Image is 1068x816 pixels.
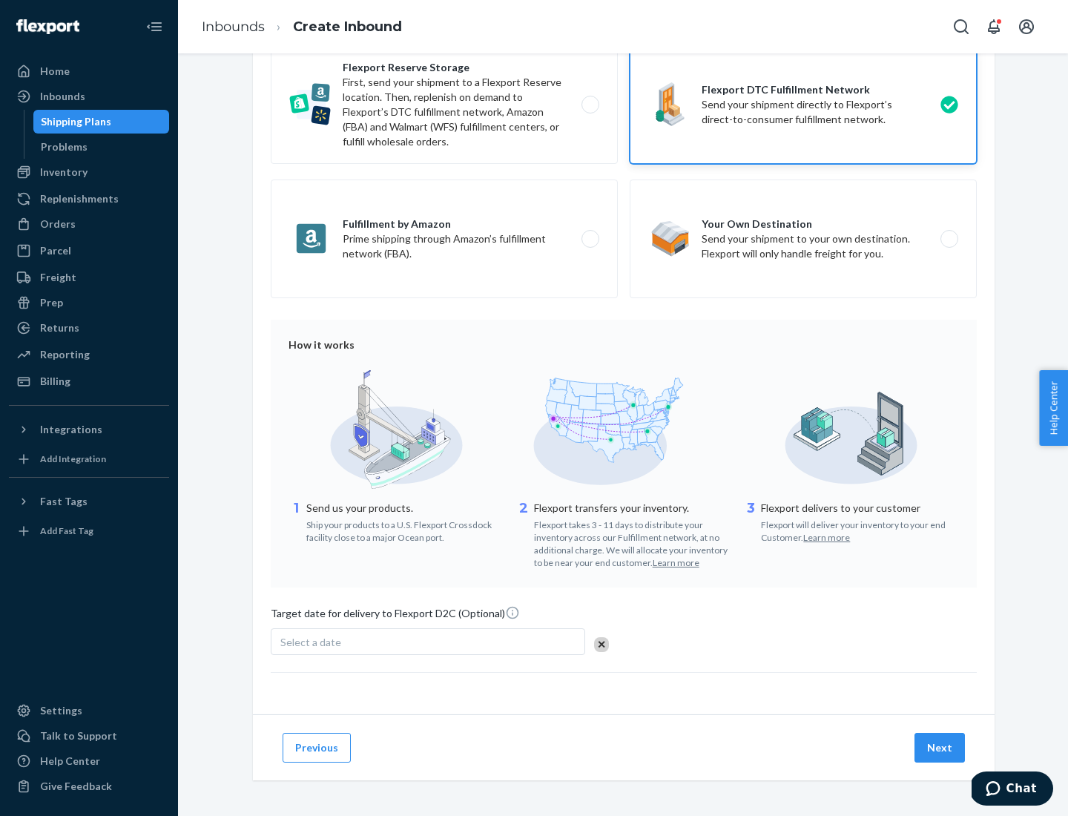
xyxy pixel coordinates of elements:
div: Ship your products to a U.S. Flexport Crossdock facility close to a major Ocean port. [306,516,504,544]
button: Open account menu [1012,12,1041,42]
button: Integrations [9,418,169,441]
div: Flexport will deliver your inventory to your end Customer. [761,516,959,544]
button: Open Search Box [946,12,976,42]
div: Settings [40,703,82,718]
button: Open notifications [979,12,1009,42]
a: Add Fast Tag [9,519,169,543]
div: Shipping Plans [41,114,111,129]
span: Target date for delivery to Flexport D2C (Optional) [271,605,520,627]
div: Inventory [40,165,88,180]
div: Parcel [40,243,71,258]
img: Flexport logo [16,19,79,34]
button: Help Center [1039,370,1068,446]
div: Flexport takes 3 - 11 days to distribute your inventory across our Fulfillment network, at no add... [534,516,732,570]
div: Talk to Support [40,728,117,743]
a: Orders [9,212,169,236]
div: 1 [289,499,303,544]
a: Inbounds [9,85,169,108]
a: Reporting [9,343,169,366]
a: Prep [9,291,169,315]
div: Add Fast Tag [40,524,93,537]
div: Problems [41,139,88,154]
a: Shipping Plans [33,110,170,134]
a: Billing [9,369,169,393]
span: Select a date [280,636,341,648]
a: Add Integration [9,447,169,471]
div: Add Integration [40,453,106,465]
a: Inbounds [202,19,265,35]
button: Give Feedback [9,774,169,798]
a: Create Inbound [293,19,402,35]
button: Previous [283,733,351,763]
button: Learn more [653,556,699,569]
p: Flexport delivers to your customer [761,501,959,516]
a: Settings [9,699,169,723]
div: Integrations [40,422,102,437]
a: Replenishments [9,187,169,211]
p: Send us your products. [306,501,504,516]
div: Billing [40,374,70,389]
a: Parcel [9,239,169,263]
div: How it works [289,338,959,352]
div: Freight [40,270,76,285]
div: Returns [40,320,79,335]
a: Home [9,59,169,83]
p: Flexport transfers your inventory. [534,501,732,516]
iframe: Opens a widget where you can chat to one of our agents [972,771,1053,809]
div: Inbounds [40,89,85,104]
div: Prep [40,295,63,310]
div: Home [40,64,70,79]
div: Help Center [40,754,100,769]
a: Returns [9,316,169,340]
button: Close Navigation [139,12,169,42]
div: Fast Tags [40,494,88,509]
div: 3 [743,499,758,544]
button: Learn more [803,531,850,544]
button: Next [914,733,965,763]
div: Replenishments [40,191,119,206]
div: Orders [40,217,76,231]
a: Help Center [9,749,169,773]
button: Fast Tags [9,490,169,513]
a: Inventory [9,160,169,184]
button: Talk to Support [9,724,169,748]
div: 2 [516,499,531,570]
a: Problems [33,135,170,159]
ol: breadcrumbs [190,5,414,49]
a: Freight [9,266,169,289]
div: Give Feedback [40,779,112,794]
div: Reporting [40,347,90,362]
